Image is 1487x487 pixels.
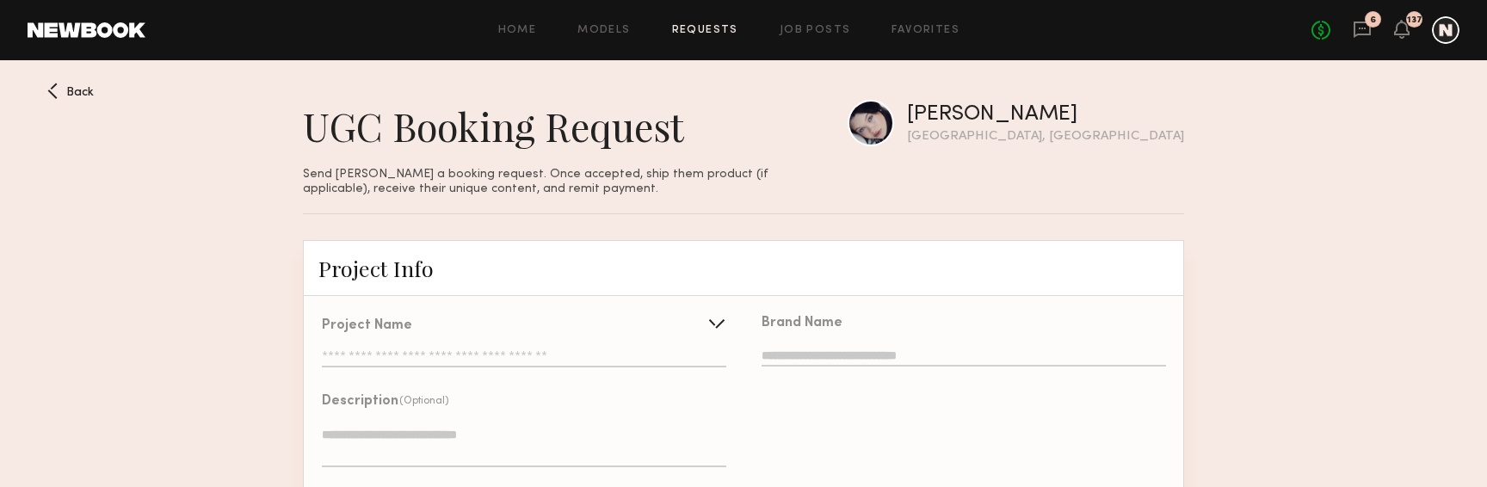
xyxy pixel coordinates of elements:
[322,395,398,409] div: Description
[303,167,779,196] span: Send [PERSON_NAME] a booking request. Once accepted, ship them product (if applicable), receive t...
[1353,20,1372,41] a: 6
[322,319,412,333] div: Project Name
[318,254,434,282] span: Project Info
[892,25,959,36] a: Favorites
[848,100,894,146] img: Marina F Picture
[303,100,779,151] h1: UGC Booking Request
[66,87,94,99] span: Back
[907,130,1184,143] div: [GEOGRAPHIC_DATA], [GEOGRAPHIC_DATA]
[907,104,1184,126] div: [PERSON_NAME]
[577,25,630,36] a: Models
[1407,15,1422,25] div: 137
[780,25,851,36] a: Job Posts
[1370,15,1376,25] div: 6
[399,395,449,407] div: (Optional)
[762,317,842,330] div: Brand Name
[498,25,537,36] a: Home
[672,25,738,36] a: Requests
